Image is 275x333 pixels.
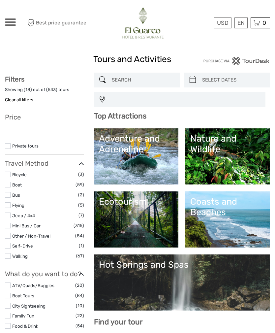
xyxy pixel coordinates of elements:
span: (7) [78,212,84,219]
a: Other / Non-Travel [12,233,50,239]
div: Coasts and Beaches [190,196,265,218]
a: Nature and Wildlife [190,133,265,180]
span: (84) [75,232,84,240]
b: Top Attractions [94,112,146,120]
div: Adventure and Adrenaline [99,133,174,155]
span: (84) [75,292,84,299]
a: Private tours [12,143,39,149]
div: Ecotourism [99,196,174,207]
a: Self-Drive [12,243,33,249]
div: Hot Springs and Spas [99,259,265,270]
span: (10) [76,302,84,310]
h3: Price [5,113,84,121]
span: 0 [261,19,267,26]
a: Family Fun [12,313,34,318]
div: EN [234,17,248,28]
div: Showing ( ) out of ( ) tours [5,86,84,97]
a: Bus [12,192,20,198]
a: Adventure and Adrenaline [99,133,174,180]
span: (1) [79,242,84,250]
h1: Tours and Activities [93,54,182,65]
span: (3) [78,171,84,178]
a: Coasts and Beaches [190,196,265,243]
a: City Sightseeing [12,303,46,309]
a: Walking [12,253,28,259]
span: (54) [76,322,84,330]
span: (20) [75,282,84,289]
input: SELECT DATES [199,74,267,86]
span: (59) [76,181,84,188]
a: Boat [12,182,22,187]
span: (5) [78,201,84,209]
span: (67) [76,252,84,260]
strong: Filters [5,75,24,83]
a: Hot Springs and Spas [99,259,265,306]
span: USD [217,19,229,26]
h3: What do you want to do? [5,270,84,278]
label: 18 [25,86,30,93]
span: (315) [74,222,84,229]
a: Flying [12,203,24,208]
a: Clear all filters [5,97,33,102]
img: PurchaseViaTourDesk.png [203,57,270,65]
a: ATV/Quads/Buggies [12,283,54,288]
span: (2) [78,191,84,199]
div: Nature and Wildlife [190,133,265,155]
span: (22) [76,312,84,319]
a: Food & Drink [12,323,38,329]
a: Mini Bus / Car [12,223,41,228]
b: Find your tour [94,317,143,326]
a: Ecotourism [99,196,174,243]
span: Best price guarantee [26,17,86,28]
label: 543 [48,86,56,93]
a: Bicycle [12,172,27,177]
h3: Travel Method [5,159,84,167]
input: SEARCH [109,74,176,86]
a: Jeep / 4x4 [12,213,35,218]
a: Boat Tours [12,293,34,298]
img: 2782-2b89c085-be33-434c-aeab-2def2f8264ce_logo_big.jpg [121,7,164,39]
